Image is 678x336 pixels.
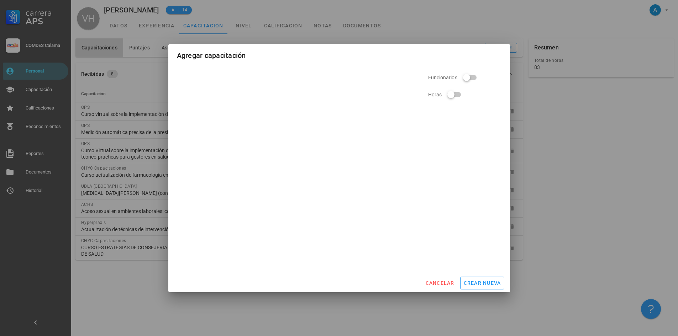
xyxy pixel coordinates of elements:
button: crear nueva [460,277,504,289]
div: Agregar capacitación [177,50,246,61]
div: Horas [428,86,497,103]
span: cancelar [425,280,454,286]
div: Funcionarios [428,69,497,86]
button: cancelar [422,277,457,289]
span: crear nueva [463,280,501,286]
